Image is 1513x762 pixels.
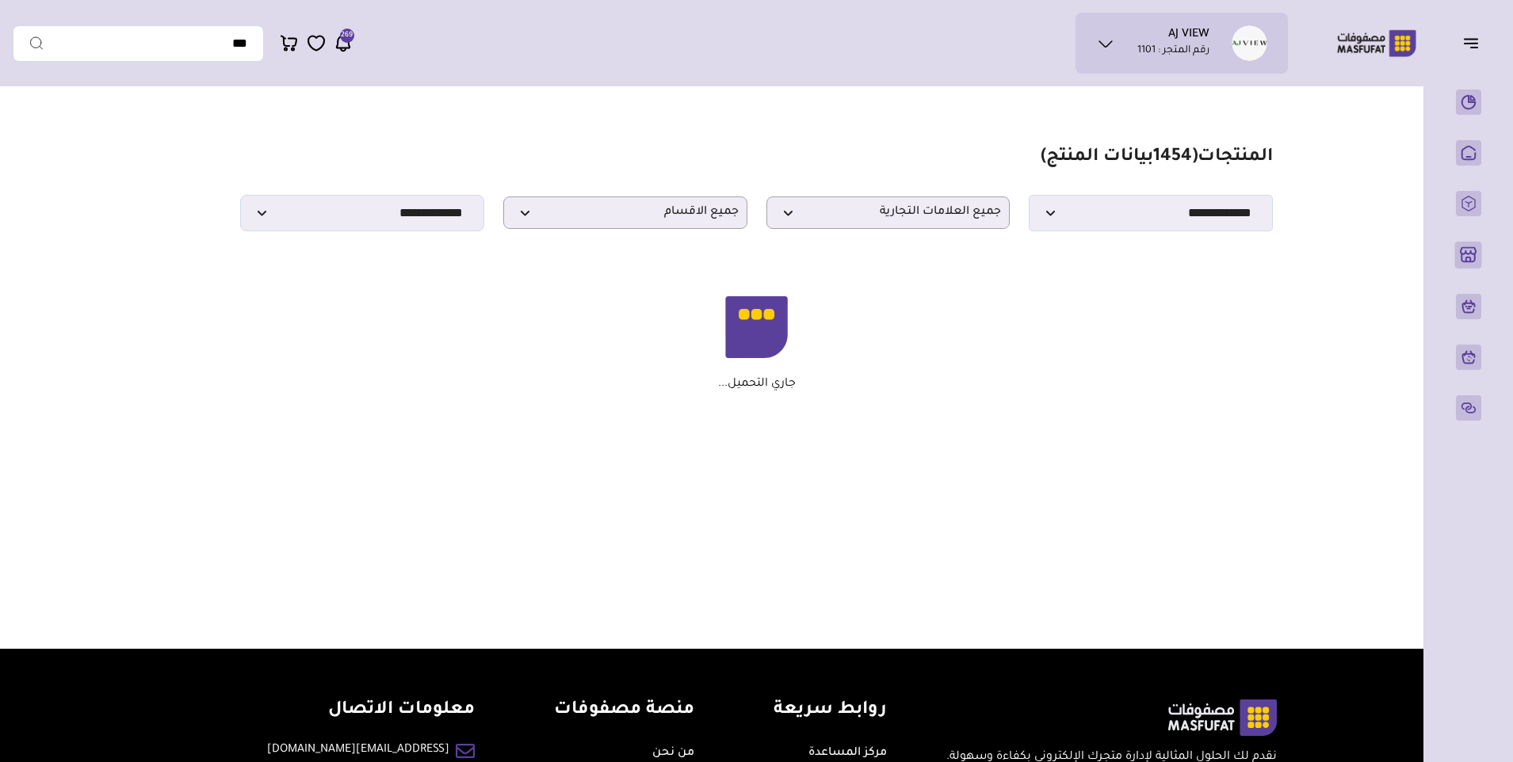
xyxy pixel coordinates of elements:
[512,205,739,220] span: جميع الاقسام
[775,205,1002,220] span: جميع العلامات التجارية
[1422,671,1493,742] iframe: Webchat Widget
[1137,44,1209,59] p: رقم المتجر : 1101
[774,699,887,722] h4: روابط سريعة
[652,747,694,760] a: من نحن
[267,699,475,722] h4: معلومات الاتصال
[1168,28,1209,44] h1: AJ VIEW
[1153,148,1192,167] span: 1454
[718,377,796,391] p: جاري التحميل...
[554,699,694,722] h4: منصة مصفوفات
[1232,25,1267,61] img: AJ VIEW
[808,747,887,760] a: مركز المساعدة
[341,29,353,43] span: 269
[766,196,1011,229] p: جميع العلامات التجارية
[1041,148,1198,167] span: ( بيانات المنتج)
[334,33,353,53] a: 269
[1041,147,1273,170] h1: المنتجات
[503,196,747,229] p: جميع الاقسام
[267,741,449,759] a: [EMAIL_ADDRESS][DOMAIN_NAME]
[1326,28,1427,59] img: Logo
